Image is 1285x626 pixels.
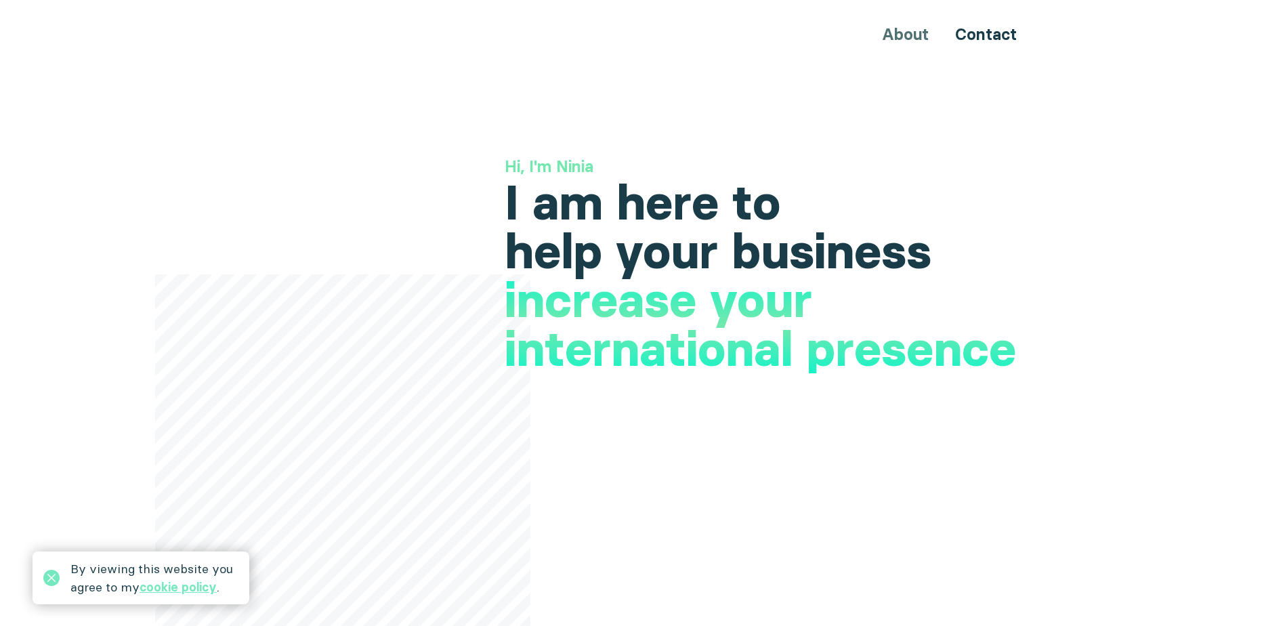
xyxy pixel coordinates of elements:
[70,560,238,596] div: By viewing this website you agree to my .
[955,24,1017,44] a: Contact
[140,579,217,595] a: cookie policy
[505,155,1038,178] h3: Hi, I'm Ninia
[505,178,1038,276] h1: I am here to help your business
[505,276,1038,373] h1: increase your international presence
